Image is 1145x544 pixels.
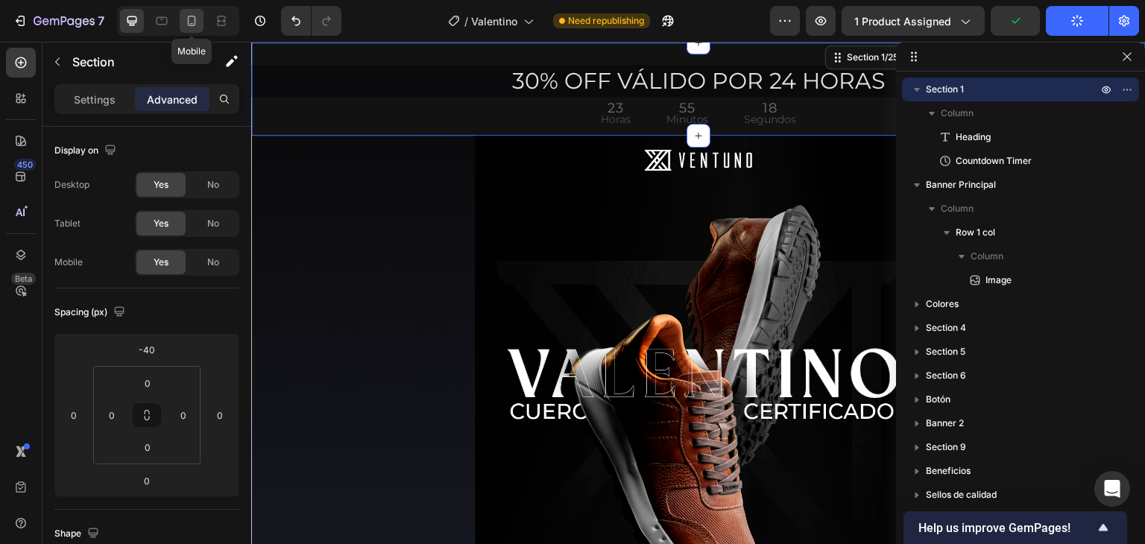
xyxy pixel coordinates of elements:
span: No [207,178,219,192]
input: 0 [63,404,85,426]
div: Beta [11,273,36,285]
div: Open Intercom Messenger [1094,471,1130,507]
div: Mobile [54,256,83,269]
p: Minutos [415,69,458,87]
span: Countdown Timer [956,154,1032,168]
span: Colores [926,297,959,311]
p: Settings [74,92,116,107]
span: Column [941,201,974,216]
p: Advanced [147,92,198,107]
div: 450 [14,159,36,171]
span: Image [985,273,1012,288]
p: Create Theme Section [678,9,773,22]
span: Need republishing [568,14,644,28]
div: Desktop [54,178,89,192]
input: 0 [132,469,162,492]
button: AI Content [783,7,848,25]
span: Section 1 [926,82,964,97]
div: Spacing (px) [54,303,128,323]
span: Beneficios [926,464,971,478]
span: Section 9 [926,440,966,455]
div: Shape [54,524,102,544]
span: Section 6 [926,368,966,383]
input: 0px [133,436,163,458]
span: / [464,13,468,29]
input: 0px [172,404,195,426]
span: No [207,256,219,269]
button: 1 product assigned [842,6,985,36]
div: Display on [54,141,119,161]
span: Banner Principal [926,177,996,192]
input: 0 [209,404,231,426]
div: 55 [415,58,458,75]
iframe: Design area [251,42,1145,544]
div: Tablet [54,217,81,230]
span: Banner 2 [926,416,964,431]
span: Valentino [471,13,517,29]
span: Column [941,106,974,121]
button: Show survey - Help us improve GemPages! [918,519,1112,537]
input: 0px [101,404,123,426]
input: 0px [133,372,163,394]
span: Help us improve GemPages! [918,521,1094,535]
span: 1 product assigned [854,13,951,29]
span: No [207,217,219,230]
input: -40 [132,338,162,361]
p: Segundos [493,69,546,87]
span: Sellos de calidad [926,487,997,502]
p: 7 [98,12,104,30]
p: Section [72,53,195,71]
span: Section 5 [926,344,965,359]
span: Heading [956,130,991,145]
div: Undo/Redo [281,6,341,36]
p: Horas [350,69,379,87]
span: Column [971,249,1003,264]
span: Yes [154,256,168,269]
span: Yes [154,217,168,230]
span: Botón [926,392,950,407]
div: Section 1/25 [593,9,650,22]
span: Yes [154,178,168,192]
span: Row 1 col [956,225,995,240]
div: 18 [493,58,546,75]
button: 7 [6,6,111,36]
span: Section 4 [926,320,966,335]
div: 23 [350,58,379,75]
